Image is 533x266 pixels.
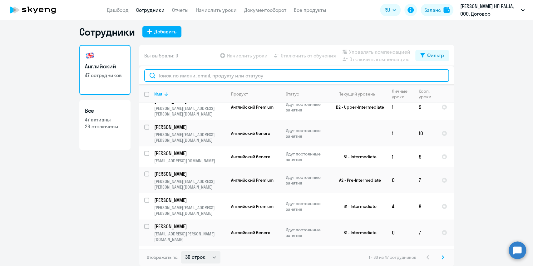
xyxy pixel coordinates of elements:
[419,88,431,100] div: Корп. уроки
[154,170,226,177] a: [PERSON_NAME]
[154,223,226,230] a: [PERSON_NAME]
[414,94,437,120] td: 9
[144,52,178,59] span: Вы выбрали: 0
[286,151,328,162] p: Идут постоянные занятия
[286,128,328,139] p: Идут постоянные занятия
[294,7,326,13] a: Все продукты
[244,7,286,13] a: Документооборот
[154,106,226,117] p: [PERSON_NAME][EMAIL_ADDRESS][PERSON_NAME][DOMAIN_NAME]
[85,62,125,71] h3: Английский
[334,91,387,97] div: Текущий уровень
[286,101,328,113] p: Идут постоянные занятия
[154,124,226,131] a: [PERSON_NAME]
[339,91,375,97] div: Текущий уровень
[392,88,408,100] div: Личные уроки
[286,91,328,97] div: Статус
[387,120,414,146] td: 1
[154,132,226,143] p: [PERSON_NAME][EMAIL_ADDRESS][PERSON_NAME][DOMAIN_NAME]
[415,50,449,61] button: Фильтр
[380,4,401,16] button: RU
[329,219,387,246] td: B1 - Intermediate
[414,193,437,219] td: 8
[231,154,271,160] span: Английский General
[154,91,162,97] div: Имя
[154,170,225,177] p: [PERSON_NAME]
[419,88,436,100] div: Корп. уроки
[329,193,387,219] td: B1 - Intermediate
[231,91,280,97] div: Продукт
[154,91,226,97] div: Имя
[369,254,417,260] span: 1 - 30 из 47 сотрудников
[414,167,437,193] td: 7
[414,219,437,246] td: 7
[79,26,135,38] h1: Сотрудники
[231,91,248,97] div: Продукт
[286,175,328,186] p: Идут постоянные занятия
[384,6,390,14] span: RU
[154,179,226,190] p: [PERSON_NAME][EMAIL_ADDRESS][PERSON_NAME][DOMAIN_NAME]
[457,2,528,17] button: [PERSON_NAME] НЛ РАША, ООО, Договор постоплата
[387,167,414,193] td: 0
[414,120,437,146] td: 10
[387,193,414,219] td: 4
[85,116,125,123] p: 47 активны
[154,158,226,164] p: [EMAIL_ADDRESS][DOMAIN_NAME]
[427,52,444,59] div: Фильтр
[154,197,226,204] a: [PERSON_NAME]
[231,230,271,235] span: Английский General
[79,100,131,150] a: Все47 активны26 отключены
[443,7,450,13] img: balance
[154,124,225,131] p: [PERSON_NAME]
[414,146,437,167] td: 9
[154,205,226,216] p: [PERSON_NAME][EMAIL_ADDRESS][PERSON_NAME][DOMAIN_NAME]
[85,107,125,115] h3: Все
[329,94,387,120] td: B2 - Upper-Intermediate
[107,7,129,13] a: Дашборд
[144,69,449,82] input: Поиск по имени, email, продукту или статусу
[196,7,237,13] a: Начислить уроки
[85,72,125,79] p: 47 сотрудников
[231,104,274,110] span: Английский Premium
[154,28,176,35] div: Добавить
[387,146,414,167] td: 1
[154,231,226,242] p: [EMAIL_ADDRESS][PERSON_NAME][DOMAIN_NAME]
[286,227,328,238] p: Идут постоянные занятия
[421,4,453,16] button: Балансbalance
[231,177,274,183] span: Английский Premium
[136,7,165,13] a: Сотрудники
[286,201,328,212] p: Идут постоянные занятия
[85,123,125,130] p: 26 отключены
[286,91,299,97] div: Статус
[154,150,226,157] a: [PERSON_NAME]
[460,2,518,17] p: [PERSON_NAME] НЛ РАША, ООО, Договор постоплата
[329,167,387,193] td: A2 - Pre-Intermediate
[154,150,225,157] p: [PERSON_NAME]
[387,94,414,120] td: 1
[231,204,274,209] span: Английский Premium
[172,7,189,13] a: Отчеты
[154,223,225,230] p: [PERSON_NAME]
[387,219,414,246] td: 0
[424,6,441,14] div: Баланс
[154,197,225,204] p: [PERSON_NAME]
[392,88,413,100] div: Личные уроки
[231,131,271,136] span: Английский General
[142,26,181,37] button: Добавить
[85,51,95,61] img: english
[147,254,178,260] span: Отображать по:
[329,146,387,167] td: B1 - Intermediate
[79,45,131,95] a: Английский47 сотрудников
